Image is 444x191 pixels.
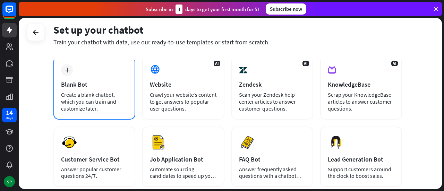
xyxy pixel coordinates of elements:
div: Lead Generation Bot [328,155,394,163]
div: SP [4,176,15,187]
div: Blank Bot [61,80,128,88]
div: Create a blank chatbot, which you can train and customize later. [61,91,128,112]
span: AI [214,61,220,66]
div: Scan your Zendesk help center articles to answer customer questions. [239,91,306,112]
span: AI [302,61,309,66]
span: AI [391,61,398,66]
div: Set up your chatbot [53,23,402,36]
div: Answer popular customer questions 24/7. [61,166,128,179]
div: Website [150,80,216,88]
div: Crawl your website’s content to get answers to popular user questions. [150,91,216,112]
div: FAQ Bot [239,155,306,163]
a: 14 days [2,108,17,122]
div: KnowledgeBase [328,80,394,88]
div: Customer Service Bot [61,155,128,163]
div: Scrap your KnowledgeBase articles to answer customer questions. [328,91,394,112]
div: Subscribe now [266,3,306,15]
div: Job Application Bot [150,155,216,163]
button: Open LiveChat chat widget [6,3,26,24]
div: Subscribe in days to get your first month for $1 [146,5,260,14]
div: days [6,116,13,121]
div: Zendesk [239,80,306,88]
div: 14 [6,110,13,116]
i: plus [65,68,70,72]
div: Train your chatbot with data, use our ready-to-use templates or start from scratch. [53,38,402,46]
div: Support customers around the clock to boost sales. [328,166,394,179]
div: 3 [176,5,182,14]
div: Answer frequently asked questions with a chatbot and save your time. [239,166,306,179]
div: Automate sourcing candidates to speed up your hiring process. [150,166,216,179]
